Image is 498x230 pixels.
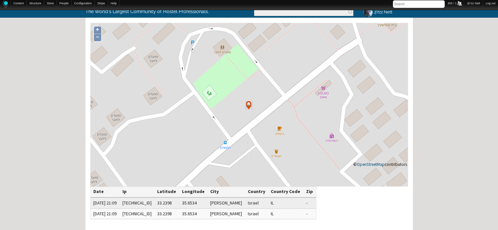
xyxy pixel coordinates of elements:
[303,198,316,209] td: -
[208,208,245,219] td: [PERSON_NAME]
[120,208,155,219] td: [TECHNICAL_ID]
[254,7,353,16] input: Enter the terms you wish to search for.
[90,186,120,198] th: Date
[208,198,245,209] td: [PERSON_NAME]
[208,186,245,198] th: City
[179,208,208,219] td: 35.6534
[90,208,120,219] td: [DATE] 21:09
[120,198,155,209] td: [TECHNICAL_ID]
[3,0,8,8] img: Home
[268,186,304,198] th: Country Code
[155,198,179,209] td: 33.2398
[164,23,248,107] img: 105382.png
[85,6,222,17] p: The World's Largest Community of Hostel Professionals.
[94,27,101,34] a: +
[303,208,316,219] td: -
[357,162,385,167] a: OpenStreetMap
[179,186,208,198] th: Longitude
[155,208,179,219] td: 33.2398
[268,198,304,209] td: IL
[155,186,179,198] th: Latitude
[303,186,316,198] th: Zip
[362,7,374,18] img: JjYzz Nett's picture
[120,186,155,198] th: Ip
[358,6,396,18] a: JjYzz Nett
[353,162,407,167] div: © contributors
[179,198,208,209] td: 35.6534
[94,34,101,41] a: −
[81,23,164,107] img: 105382.png
[248,23,332,107] img: 105382.png
[245,186,268,198] th: Country
[268,208,304,219] td: IL
[245,198,268,209] td: Israel
[245,208,268,219] td: Israel
[332,23,416,107] img: 105382.png
[90,198,120,209] td: [DATE] 21:09
[393,0,445,8] input: Search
